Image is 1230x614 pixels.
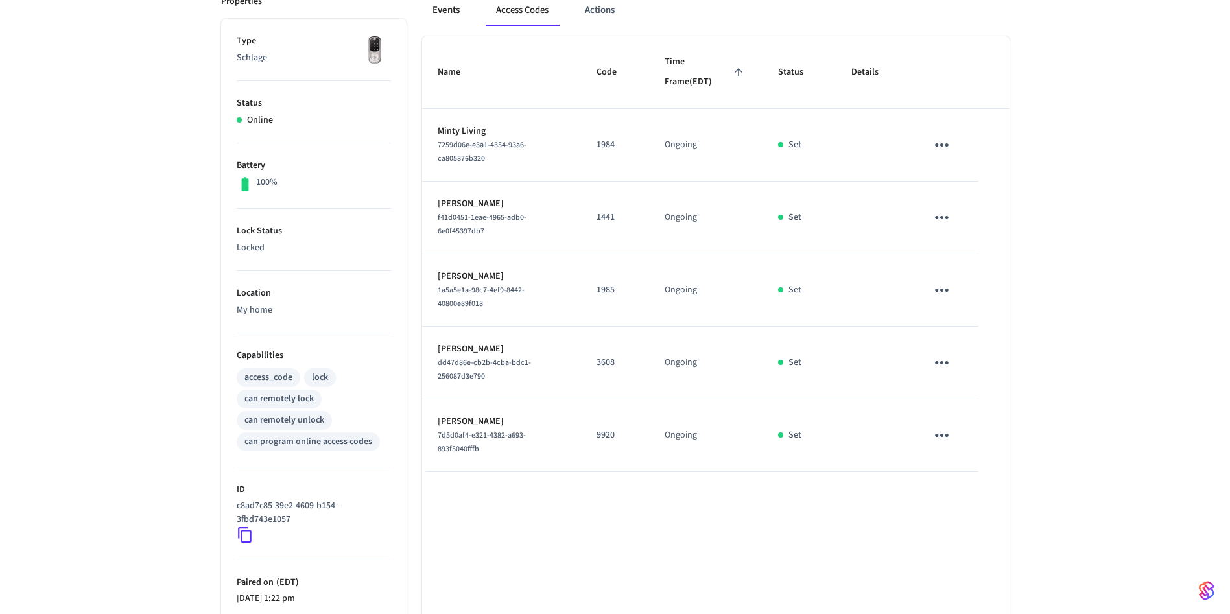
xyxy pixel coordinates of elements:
p: Lock Status [237,224,391,238]
div: access_code [244,371,292,384]
span: 7259d06e-e3a1-4354-93a6-ca805876b320 [438,139,526,164]
p: [DATE] 1:22 pm [237,592,391,606]
p: Set [788,429,801,442]
p: Status [237,97,391,110]
p: [PERSON_NAME] [438,415,565,429]
p: c8ad7c85-39e2-4609-b154-3fbd743e1057 [237,499,386,526]
p: [PERSON_NAME] [438,197,565,211]
p: 9920 [597,429,633,442]
span: ( EDT ) [274,576,299,589]
td: Ongoing [649,254,763,327]
p: [PERSON_NAME] [438,270,565,283]
p: Type [237,34,391,48]
p: Set [788,283,801,297]
p: ID [237,483,391,497]
p: Schlage [237,51,391,65]
p: Capabilities [237,349,391,362]
div: can program online access codes [244,435,372,449]
td: Ongoing [649,182,763,254]
span: Code [597,62,633,82]
span: Name [438,62,477,82]
p: Paired on [237,576,391,589]
span: Time Frame(EDT) [665,52,747,93]
td: Ongoing [649,327,763,399]
table: sticky table [422,36,1010,472]
p: Location [237,287,391,300]
span: 7d5d0af4-e321-4382-a693-893f5040fffb [438,430,526,455]
p: 1984 [597,138,633,152]
p: 1441 [597,211,633,224]
span: Details [851,62,895,82]
p: My home [237,303,391,317]
span: dd47d86e-cb2b-4cba-bdc1-256087d3e790 [438,357,531,382]
p: 1985 [597,283,633,297]
p: Online [247,113,273,127]
p: 100% [256,176,278,189]
p: [PERSON_NAME] [438,342,565,356]
p: Battery [237,159,391,172]
p: 3608 [597,356,633,370]
p: Set [788,356,801,370]
p: Minty Living [438,124,565,138]
td: Ongoing [649,399,763,472]
div: can remotely lock [244,392,314,406]
p: Set [788,211,801,224]
div: can remotely unlock [244,414,324,427]
div: lock [312,371,328,384]
span: f41d0451-1eae-4965-adb0-6e0f45397db7 [438,212,526,237]
p: Locked [237,241,391,255]
td: Ongoing [649,109,763,182]
img: SeamLogoGradient.69752ec5.svg [1199,580,1214,601]
span: Status [778,62,820,82]
img: Yale Assure Touchscreen Wifi Smart Lock, Satin Nickel, Front [359,34,391,67]
p: Set [788,138,801,152]
span: 1a5a5e1a-98c7-4ef9-8442-40800e89f018 [438,285,525,309]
